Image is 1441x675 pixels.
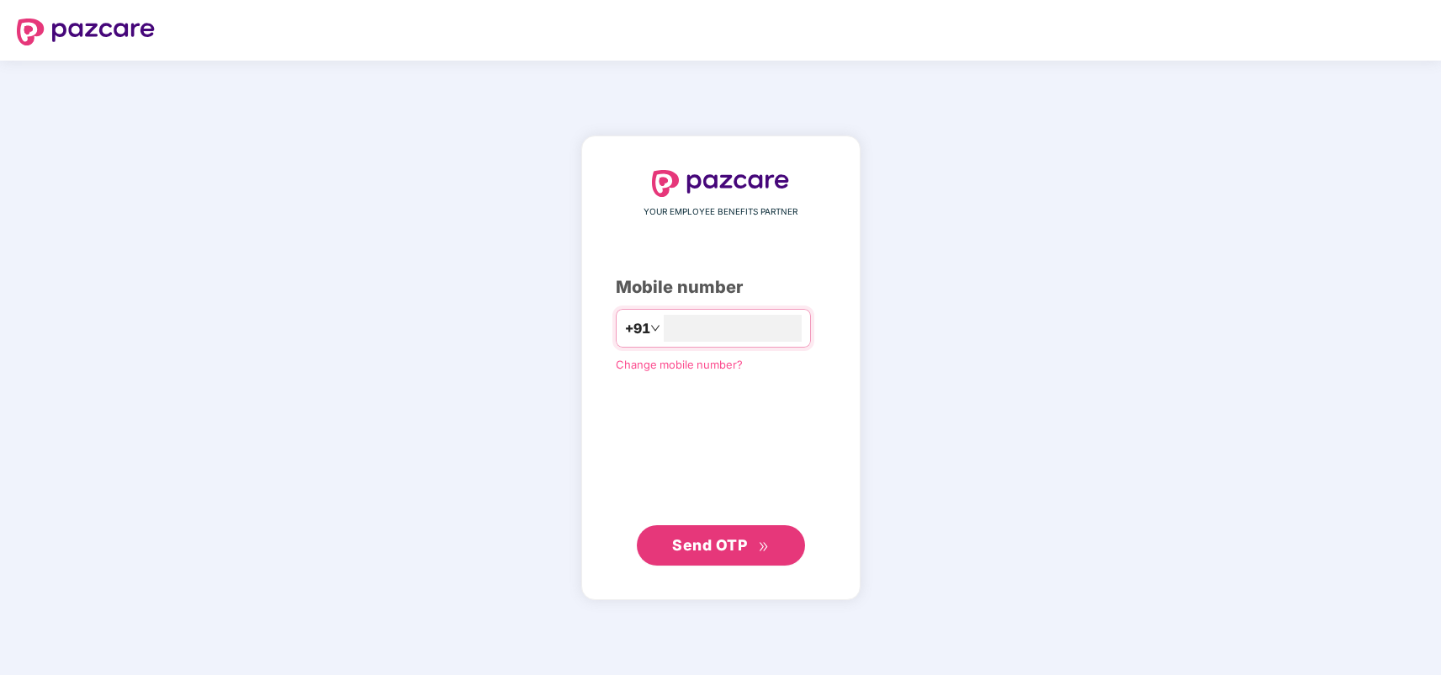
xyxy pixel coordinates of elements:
div: Mobile number [616,274,826,300]
span: Send OTP [672,536,747,554]
img: logo [17,19,155,45]
a: Change mobile number? [616,358,743,371]
img: logo [652,170,790,197]
span: YOUR EMPLOYEE BENEFITS PARTNER [644,205,797,219]
span: double-right [758,541,769,552]
span: +91 [625,318,650,339]
button: Send OTPdouble-right [637,525,805,566]
span: down [650,323,660,333]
